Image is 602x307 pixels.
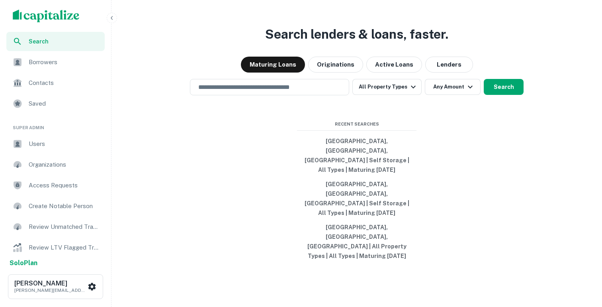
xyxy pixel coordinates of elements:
a: Organizations [6,155,105,174]
span: Review Unmatched Transactions [29,222,100,232]
button: [PERSON_NAME][PERSON_NAME][EMAIL_ADDRESS][DOMAIN_NAME] [8,274,103,299]
span: Recent Searches [297,121,416,128]
a: Search [6,32,105,51]
button: [GEOGRAPHIC_DATA], [GEOGRAPHIC_DATA], [GEOGRAPHIC_DATA] | Self Storage | All Types | Maturing [DATE] [297,134,416,177]
strong: Solo Plan [10,259,37,267]
img: capitalize-logo.png [13,10,80,22]
a: Review LTV Flagged Transactions [6,238,105,257]
span: Create Notable Person [29,201,100,211]
button: Active Loans [366,57,422,73]
button: Search [484,79,524,95]
button: [GEOGRAPHIC_DATA], [GEOGRAPHIC_DATA], [GEOGRAPHIC_DATA] | Self Storage | All Types | Maturing [DATE] [297,177,416,220]
a: SoloPlan [10,258,37,268]
span: Search [29,37,100,46]
button: Lenders [425,57,473,73]
button: Maturing Loans [241,57,305,73]
button: All Property Types [352,79,422,95]
span: Users [29,139,100,149]
span: Access Requests [29,181,100,190]
a: Borrowers [6,53,105,72]
a: Create Notable Person [6,197,105,216]
iframe: Chat Widget [562,243,602,281]
h6: [PERSON_NAME] [14,280,86,287]
h3: Search lenders & loans, faster. [265,25,448,44]
a: Users [6,134,105,153]
span: Borrowers [29,57,100,67]
a: Access Requests [6,176,105,195]
a: Saved [6,94,105,113]
button: Originations [308,57,363,73]
button: Any Amount [425,79,481,95]
p: [PERSON_NAME][EMAIL_ADDRESS][DOMAIN_NAME] [14,287,86,294]
span: Saved [29,99,100,108]
span: Review LTV Flagged Transactions [29,243,100,252]
span: Contacts [29,78,100,88]
a: Review Unmatched Transactions [6,217,105,236]
button: [GEOGRAPHIC_DATA], [GEOGRAPHIC_DATA], [GEOGRAPHIC_DATA] | All Property Types | All Types | Maturi... [297,220,416,263]
span: Organizations [29,160,100,169]
a: Contacts [6,73,105,92]
li: Super Admin [6,115,105,134]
